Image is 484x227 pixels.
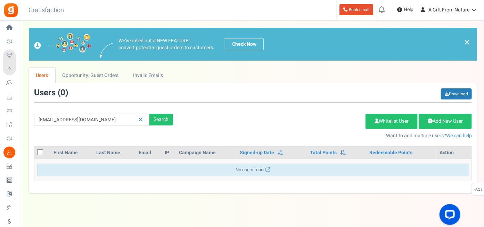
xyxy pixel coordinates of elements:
[428,6,469,14] span: A Gift From Nature
[437,147,471,159] th: Action
[369,149,413,156] a: Redeemable Points
[149,114,173,125] div: Search
[37,164,469,176] div: No users found
[339,4,373,15] a: Book a call
[21,3,72,17] h3: Gratisfaction
[34,88,68,97] h3: Users ( )
[176,147,237,159] th: Campaign Name
[419,114,472,129] a: Add New User
[394,4,416,15] a: Help
[402,6,413,13] span: Help
[366,114,418,129] a: Whitelist User
[55,68,126,83] a: Opportunity: Guest Orders
[60,87,65,99] span: 0
[183,132,472,139] p: Want to add multiple users?
[34,33,91,55] img: images
[441,88,472,99] a: Download
[162,147,177,159] th: IP
[118,37,214,51] p: We've rolled out a NEW FEATURE! convert potential guest orders to customers.
[136,147,162,159] th: Email
[240,149,274,156] a: Signed-up Date
[135,114,146,126] a: Reset
[464,38,470,46] a: ×
[3,2,19,18] img: Gratisfaction
[225,38,264,50] a: Check Now
[29,68,55,83] a: Users
[310,149,337,156] a: Total Points
[126,68,170,83] a: Invalid Emails
[100,43,113,58] img: images
[446,132,472,139] a: We can help
[473,183,483,196] span: FAQs
[51,147,93,159] th: First Name
[34,114,149,125] input: Search by email or name
[94,147,136,159] th: Last Name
